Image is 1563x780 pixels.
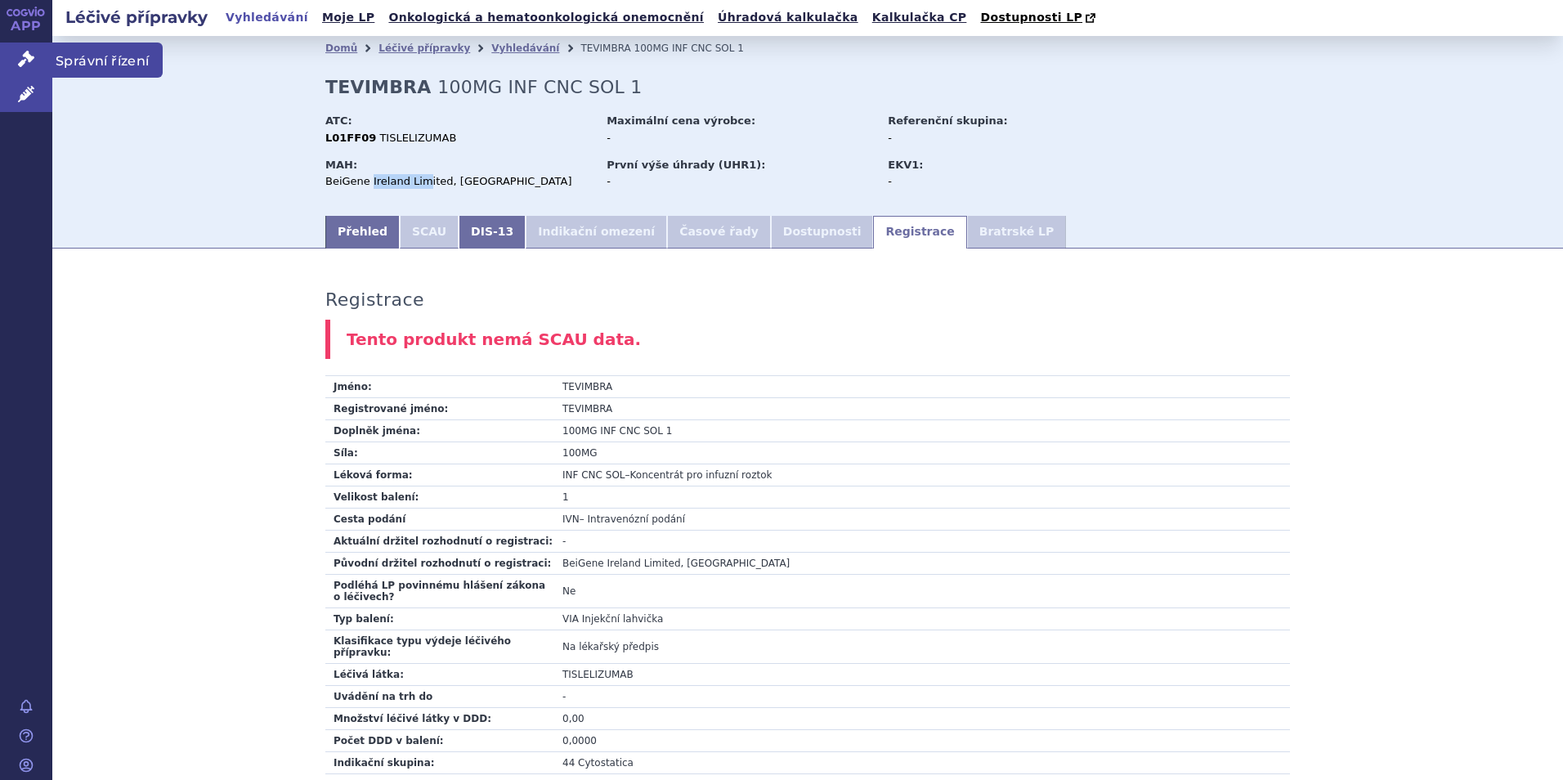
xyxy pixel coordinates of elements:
strong: MAH: [325,159,357,171]
td: Uvádění na trh do [325,686,554,708]
td: Počet DDD v balení: [325,730,554,752]
td: Aktuální držitel rozhodnutí o registraci: [325,531,554,553]
td: Ne [554,575,1290,608]
a: Onkologická a hematoonkologická onemocnění [383,7,709,29]
td: Síla: [325,442,554,464]
strong: Referenční skupina: [888,114,1007,127]
td: Léčivá látka: [325,664,554,686]
a: Registrace [873,216,966,249]
h3: Registrace [325,289,424,311]
td: Cesta podání [325,509,554,531]
td: Velikost balení: [325,486,554,509]
strong: První výše úhrady (UHR1): [607,159,765,171]
span: 0,00 [562,713,584,724]
div: - [607,174,872,189]
td: Klasifikace typu výdeje léčivého přípravku: [325,630,554,664]
span: Cytostatica [578,757,634,769]
td: - [554,686,1290,708]
td: Jméno: [325,376,554,398]
td: Podléhá LP povinnému hlášení zákona o léčivech? [325,575,554,608]
td: TISLELIZUMAB [554,664,1290,686]
a: Moje LP [317,7,379,29]
span: 100MG INF CNC SOL 1 [437,77,642,97]
a: Dostupnosti LP [975,7,1104,29]
td: - [554,531,1290,553]
a: Léčivé přípravky [378,43,470,54]
span: 44 [562,757,575,769]
span: 100MG INF CNC SOL 1 [634,43,744,54]
span: VIA [562,613,579,625]
td: Typ balení: [325,608,554,630]
span: Správní řízení [52,43,163,77]
div: - [888,174,1072,189]
div: - [607,131,872,146]
strong: EKV1: [888,159,923,171]
strong: Maximální cena výrobce: [607,114,755,127]
span: IVN [562,513,580,525]
td: Původní držitel rozhodnutí o registraci: [325,553,554,575]
td: Indikační skupina: [325,752,554,774]
td: TEVIMBRA [554,398,1290,420]
a: Úhradová kalkulačka [713,7,863,29]
td: Registrované jméno: [325,398,554,420]
div: BeiGene Ireland Limited, [GEOGRAPHIC_DATA] [325,174,591,189]
td: Léková forma: [325,464,554,486]
td: TEVIMBRA [554,376,1290,398]
span: Koncentrát pro infuzní roztok [630,469,773,481]
div: - [888,131,1072,146]
td: 1 [554,486,1290,509]
span: Injekční lahvička [582,613,664,625]
div: Tento produkt nemá SCAU data. [325,320,1290,360]
span: INF CNC SOL [562,469,625,481]
a: Domů [325,43,357,54]
a: DIS-13 [459,216,526,249]
a: Vyhledávání [491,43,559,54]
td: – [554,464,1290,486]
td: Na lékařský předpis [554,630,1290,664]
td: – Intravenózní podání [554,509,1290,531]
strong: TEVIMBRA [325,77,431,97]
td: Doplněk jména: [325,420,554,442]
strong: ATC: [325,114,352,127]
a: Vyhledávání [221,7,313,29]
span: TEVIMBRA [580,43,630,54]
a: Kalkulačka CP [867,7,972,29]
span: Dostupnosti LP [980,11,1082,24]
a: Přehled [325,216,400,249]
td: 100MG INF CNC SOL 1 [554,420,1290,442]
span: TISLELIZUMAB [379,132,456,144]
td: BeiGene Ireland Limited, [GEOGRAPHIC_DATA] [554,553,1290,575]
td: Množství léčivé látky v DDD: [325,708,554,730]
h2: Léčivé přípravky [52,6,221,29]
strong: L01FF09 [325,132,376,144]
td: 100MG [554,442,1290,464]
td: 0,0000 [554,730,1290,752]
